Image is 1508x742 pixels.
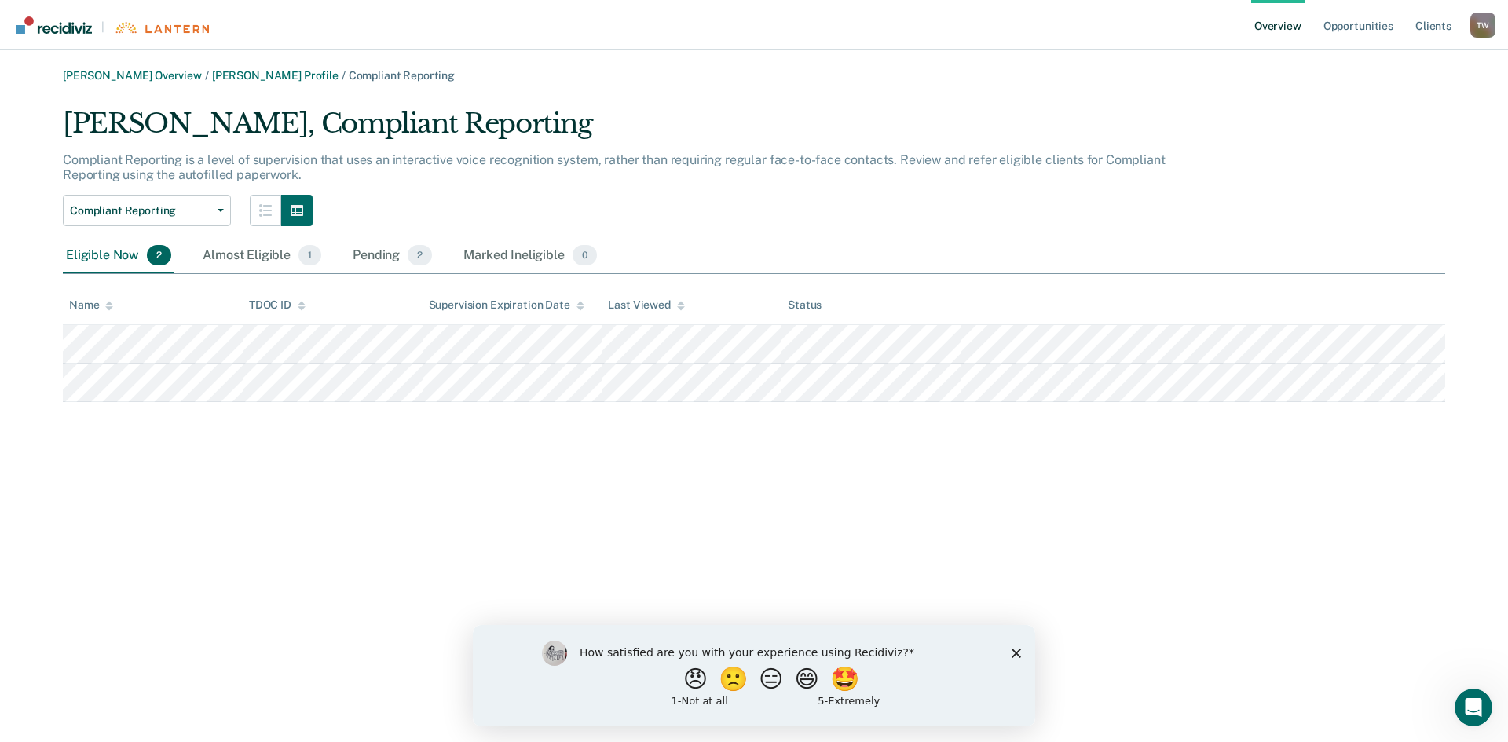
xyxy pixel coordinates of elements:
[114,22,209,34] img: Lantern
[16,16,92,34] img: Recidiviz
[1470,13,1495,38] button: Profile dropdown button
[788,298,822,312] div: Status
[349,69,455,82] span: Compliant Reporting
[460,239,600,273] div: Marked Ineligible0
[1455,689,1492,726] iframe: Intercom live chat
[1470,13,1495,38] div: T W
[408,245,432,265] span: 2
[212,69,339,82] a: [PERSON_NAME] Profile
[202,69,212,82] span: /
[429,298,584,312] div: Supervision Expiration Date
[608,298,684,312] div: Last Viewed
[350,239,435,273] div: Pending2
[298,245,321,265] span: 1
[92,20,114,34] span: |
[573,245,597,265] span: 0
[63,195,231,226] button: Compliant Reporting
[249,298,306,312] div: TDOC ID
[63,239,174,273] div: Eligible Now2
[473,625,1035,726] iframe: Survey by Kim from Recidiviz
[147,245,171,265] span: 2
[63,108,1194,152] div: [PERSON_NAME], Compliant Reporting
[69,298,113,312] div: Name
[63,69,202,82] a: [PERSON_NAME] Overview
[63,152,1165,182] p: Compliant Reporting is a level of supervision that uses an interactive voice recognition system, ...
[339,69,349,82] span: /
[199,239,324,273] div: Almost Eligible1
[70,204,211,217] span: Compliant Reporting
